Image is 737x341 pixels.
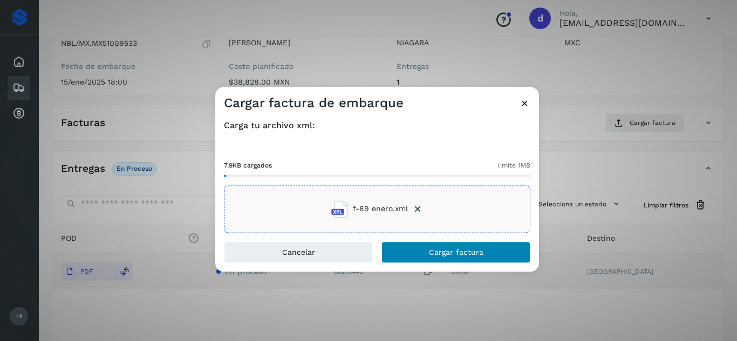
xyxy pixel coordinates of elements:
span: Cargar factura [429,248,483,256]
button: Cargar factura [381,241,530,263]
button: Cancelar [224,241,373,263]
span: límite 1MB [498,161,530,170]
span: f-89 enero.xml [353,204,408,215]
span: Cancelar [282,248,315,256]
h4: Carga tu archivo xml: [224,120,530,130]
h3: Cargar factura de embarque [224,95,404,111]
span: 7.9KB cargados [224,161,272,170]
